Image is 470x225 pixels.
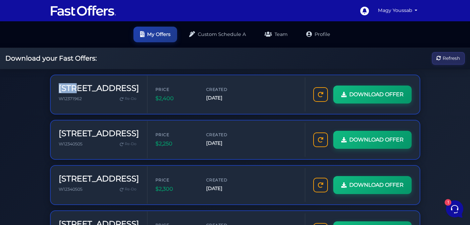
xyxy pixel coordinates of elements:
a: DOWNLOAD OFFER [333,176,412,194]
span: $2,400 [155,94,195,103]
span: DOWNLOAD OFFER [349,90,404,99]
p: Huge Announcement: [URL][DOMAIN_NAME] [28,45,106,52]
span: W12371962 [59,96,82,101]
span: [DATE] [206,139,246,147]
h3: [STREET_ADDRESS] [59,84,139,93]
button: 1Messages [46,164,87,179]
span: Price [155,86,195,93]
a: Profile [300,27,337,42]
input: Search for an Article... [15,124,109,130]
p: [DATE] [110,63,123,69]
span: $2,250 [155,139,195,148]
p: Home [20,173,31,179]
iframe: Customerly Messenger Launcher [445,199,465,219]
span: Created [206,177,246,183]
a: Re-Do [117,95,139,103]
span: Fast Offers Support [28,63,106,70]
h2: Hello Magy 👋 [5,5,112,16]
p: Help [103,173,112,179]
img: dark [11,64,24,77]
span: Fast Offers Support [28,37,106,44]
span: $2,300 [155,185,195,193]
span: Find an Answer [11,110,45,115]
span: Your Conversations [11,27,54,32]
p: Messages [57,173,76,179]
span: 1 [67,163,71,168]
h3: [STREET_ADDRESS] [59,174,139,184]
span: Re-Do [125,141,136,147]
span: Start a Conversation [48,87,93,92]
a: Fast Offers SupportHow to Use NEW Authentisign Templates, Full Walkthrough Tutorial: [URL][DOMAIN... [8,60,125,80]
a: Magy Youssab [375,4,420,17]
span: DOWNLOAD OFFER [349,181,404,189]
h2: Download your Fast Offers: [5,54,97,62]
span: Re-Do [125,186,136,192]
button: Refresh [432,52,465,65]
a: Re-Do [117,185,139,194]
span: W12340505 [59,187,82,192]
span: Re-Do [125,96,136,102]
span: DOWNLOAD OFFER [349,135,404,144]
span: [DATE] [206,185,246,192]
a: Re-Do [117,140,139,148]
span: Price [155,177,195,183]
button: Help [87,164,128,179]
span: Created [206,131,246,138]
p: How to Use NEW Authentisign Templates, Full Walkthrough Tutorial: [URL][DOMAIN_NAME] [28,71,106,78]
span: Price [155,131,195,138]
span: [DATE] [206,94,246,102]
a: Custom Schedule A [182,27,253,42]
a: My Offers [133,27,177,42]
span: W12340505 [59,141,82,146]
button: Start a Conversation [11,83,123,96]
a: Fast Offers SupportHuge Announcement: [URL][DOMAIN_NAME][DATE] [8,35,125,55]
a: DOWNLOAD OFFER [333,131,412,149]
a: See all [108,27,123,32]
span: Refresh [443,55,460,62]
p: [DATE] [110,37,123,43]
a: Open Help Center [83,110,123,115]
span: Created [206,86,246,93]
span: 1 [116,71,123,78]
h3: [STREET_ADDRESS] [59,129,139,138]
a: DOWNLOAD OFFER [333,86,412,104]
button: Home [5,164,46,179]
img: dark [11,38,24,51]
a: Team [258,27,294,42]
